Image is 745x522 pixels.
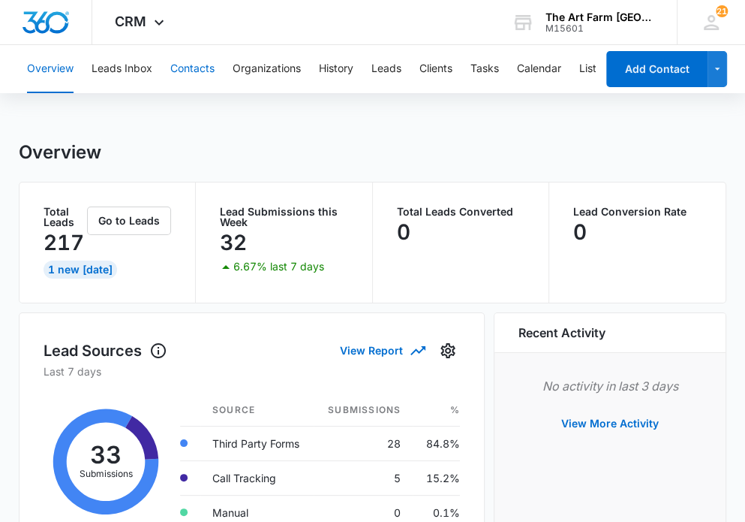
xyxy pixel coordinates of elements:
[44,207,84,228] p: Total Leads
[170,45,215,93] button: Contacts
[314,460,413,495] td: 5
[44,261,117,279] div: 1 New [DATE]
[87,214,171,227] a: Go to Leads
[44,231,84,255] p: 217
[371,45,401,93] button: Leads
[716,5,728,17] span: 21
[397,220,410,244] p: 0
[397,207,524,217] p: Total Leads Converted
[314,426,413,460] td: 28
[220,231,247,255] p: 32
[314,394,413,427] th: Submissions
[200,394,314,427] th: Source
[220,207,347,228] p: Lead Submissions this Week
[716,5,728,17] div: notifications count
[44,339,167,362] h1: Lead Sources
[545,23,655,34] div: account id
[436,339,460,363] button: Settings
[413,426,459,460] td: 84.8%
[413,460,459,495] td: 15.2%
[319,45,353,93] button: History
[92,45,152,93] button: Leads Inbox
[44,364,460,379] p: Last 7 days
[340,337,424,364] button: View Report
[579,45,602,93] button: Lists
[419,45,452,93] button: Clients
[200,460,314,495] td: Call Tracking
[413,394,459,427] th: %
[546,406,674,442] button: View More Activity
[573,220,587,244] p: 0
[200,426,314,460] td: Third Party Forms
[606,51,707,87] button: Add Contact
[573,207,701,217] p: Lead Conversion Rate
[115,14,146,29] span: CRM
[517,45,561,93] button: Calendar
[87,207,171,235] button: Go to Leads
[19,141,101,164] h1: Overview
[470,45,499,93] button: Tasks
[233,45,301,93] button: Organizations
[233,261,324,272] p: 6.67% last 7 days
[27,45,74,93] button: Overview
[545,11,655,23] div: account name
[518,324,605,342] h6: Recent Activity
[518,377,701,395] p: No activity in last 3 days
